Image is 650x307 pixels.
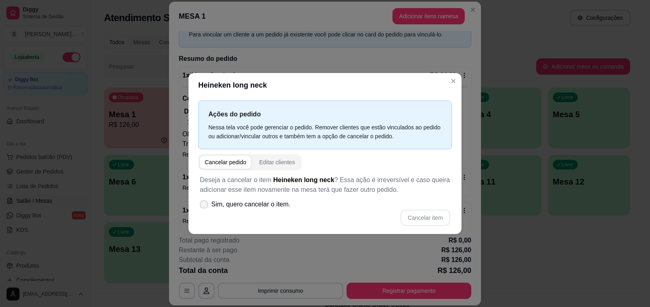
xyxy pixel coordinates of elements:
[188,73,461,97] header: Heineken long neck
[259,158,295,166] div: Editar clientes
[208,109,442,119] p: Ações do pedido
[211,200,290,209] span: Sim, quero cancelar o item.
[208,123,442,141] div: Nessa tela você pode gerenciar o pedido. Remover clientes que estão vinculados ao pedido ou adici...
[205,158,246,166] div: Cancelar pedido
[200,175,450,195] p: Deseja a cancelar o item ? Essa ação é irreversível e caso queira adicionar esse item novamente n...
[273,176,334,183] span: Heineken long neck
[447,75,460,88] button: Close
